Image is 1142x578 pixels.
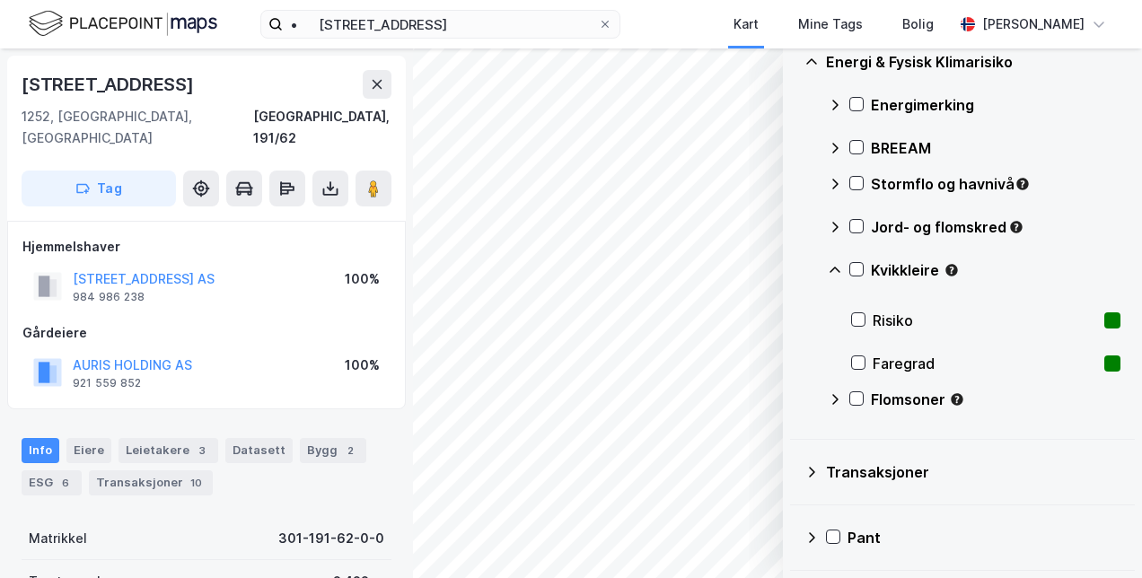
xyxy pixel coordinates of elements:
div: [STREET_ADDRESS] [22,70,198,99]
div: [GEOGRAPHIC_DATA], 191/62 [253,106,391,149]
div: Tooltip anchor [1015,176,1031,192]
div: Gårdeiere [22,322,391,344]
div: [PERSON_NAME] [982,13,1085,35]
div: Transaksjoner [89,470,213,495]
div: 921 559 852 [73,376,141,390]
div: 2 [341,442,359,460]
div: Hjemmelshaver [22,236,391,258]
div: Flomsoner [871,389,1120,410]
div: BREEAM [871,137,1120,159]
div: Risiko [873,310,1097,331]
div: Jord- og flomskred [871,216,1120,238]
div: Mine Tags [798,13,863,35]
div: Kvikkleire [871,259,1120,281]
div: 6 [57,474,75,492]
div: Pant [848,527,1120,548]
div: Matrikkel [29,528,87,549]
div: Info [22,438,59,463]
div: 10 [187,474,206,492]
button: Tag [22,171,176,206]
img: logo.f888ab2527a4732fd821a326f86c7f29.svg [29,8,217,39]
div: Tooltip anchor [944,262,960,278]
div: Kontrollprogram for chat [1052,492,1142,578]
div: 984 986 238 [73,290,145,304]
div: Leietakere [119,438,218,463]
iframe: Chat Widget [1052,492,1142,578]
div: ESG [22,470,82,495]
div: 3 [193,442,211,460]
div: 301-191-62-0-0 [278,528,384,549]
div: Bygg [300,438,366,463]
div: Energimerking [871,94,1120,116]
div: 1252, [GEOGRAPHIC_DATA], [GEOGRAPHIC_DATA] [22,106,253,149]
div: Transaksjoner [826,461,1120,483]
div: Kart [734,13,759,35]
div: Datasett [225,438,293,463]
div: 100% [345,268,380,290]
div: Tooltip anchor [1008,219,1024,235]
div: Faregrad [873,353,1097,374]
div: Stormflo og havnivå [871,173,1120,195]
div: Bolig [902,13,934,35]
div: Eiere [66,438,111,463]
input: Søk på adresse, matrikkel, gårdeiere, leietakere eller personer [283,11,598,38]
div: 100% [345,355,380,376]
div: Tooltip anchor [949,391,965,407]
div: Energi & Fysisk Klimarisiko [826,51,1120,73]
